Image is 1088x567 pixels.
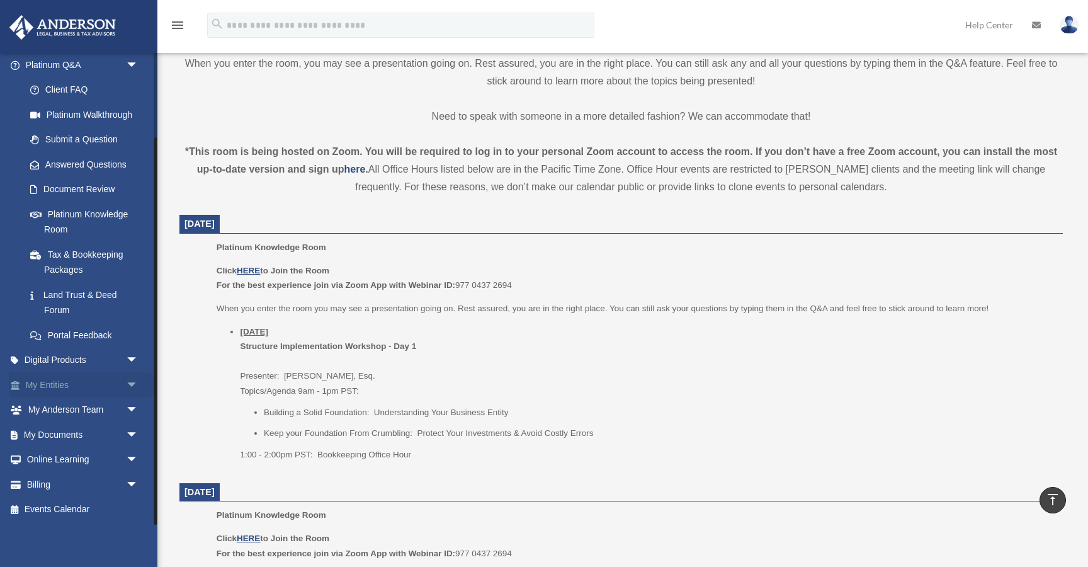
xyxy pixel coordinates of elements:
a: Online Learningarrow_drop_down [9,447,157,472]
span: arrow_drop_down [126,372,151,398]
p: 1:00 - 2:00pm PST: Bookkeeping Office Hour [240,447,1054,462]
i: menu [170,18,185,33]
a: Billingarrow_drop_down [9,472,157,497]
a: Platinum Walkthrough [18,102,157,127]
a: Digital Productsarrow_drop_down [9,348,157,373]
strong: . [365,164,368,175]
a: My Entitiesarrow_drop_down [9,372,157,398]
span: arrow_drop_down [126,348,151,374]
b: Structure Implementation Workshop - Day 1 [240,341,416,351]
b: For the best experience join via Zoom App with Webinar ID: [217,549,455,558]
span: arrow_drop_down [126,422,151,448]
a: My Anderson Teamarrow_drop_down [9,398,157,423]
a: vertical_align_top [1040,487,1066,513]
span: arrow_drop_down [126,447,151,473]
b: For the best experience join via Zoom App with Webinar ID: [217,280,455,290]
a: Answered Questions [18,152,157,177]
i: search [210,17,224,31]
a: Events Calendar [9,497,157,522]
a: Document Review [18,177,157,202]
span: Platinum Knowledge Room [217,243,326,252]
p: 977 0437 2694 [217,531,1054,561]
li: Presenter: [PERSON_NAME], Esq. Topics/Agenda 9am - 1pm PST: [240,324,1054,462]
span: arrow_drop_down [126,472,151,498]
a: Platinum Knowledge Room [18,202,151,242]
span: [DATE] [184,487,215,497]
p: 977 0437 2694 [217,263,1054,293]
a: Client FAQ [18,77,157,103]
a: HERE [237,266,260,275]
strong: *This room is being hosted on Zoom. You will be required to log in to your personal Zoom account ... [185,146,1057,175]
a: Submit a Question [18,127,157,152]
a: menu [170,22,185,33]
span: [DATE] [184,219,215,229]
li: Building a Solid Foundation: Understanding Your Business Entity [264,405,1054,420]
a: HERE [237,534,260,543]
a: Platinum Q&Aarrow_drop_down [9,52,157,77]
a: My Documentsarrow_drop_down [9,422,157,447]
li: Keep your Foundation From Crumbling: Protect Your Investments & Avoid Costly Errors [264,426,1054,441]
b: Click to Join the Room [217,534,329,543]
a: Portal Feedback [18,323,157,348]
b: Click to Join the Room [217,266,329,275]
a: Tax & Bookkeeping Packages [18,242,157,282]
img: User Pic [1060,16,1079,34]
p: When you enter the room you may see a presentation going on. Rest assured, you are in the right p... [217,301,1054,316]
u: [DATE] [240,327,268,336]
span: arrow_drop_down [126,398,151,423]
a: Land Trust & Deed Forum [18,282,157,323]
p: When you enter the room, you may see a presentation going on. Rest assured, you are in the right ... [179,55,1063,90]
span: arrow_drop_down [126,52,151,78]
div: All Office Hours listed below are in the Pacific Time Zone. Office Hour events are restricted to ... [179,143,1063,196]
a: here [344,164,366,175]
img: Anderson Advisors Platinum Portal [6,15,120,40]
span: Platinum Knowledge Room [217,510,326,520]
p: Need to speak with someone in a more detailed fashion? We can accommodate that! [179,108,1063,125]
i: vertical_align_top [1045,492,1060,507]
